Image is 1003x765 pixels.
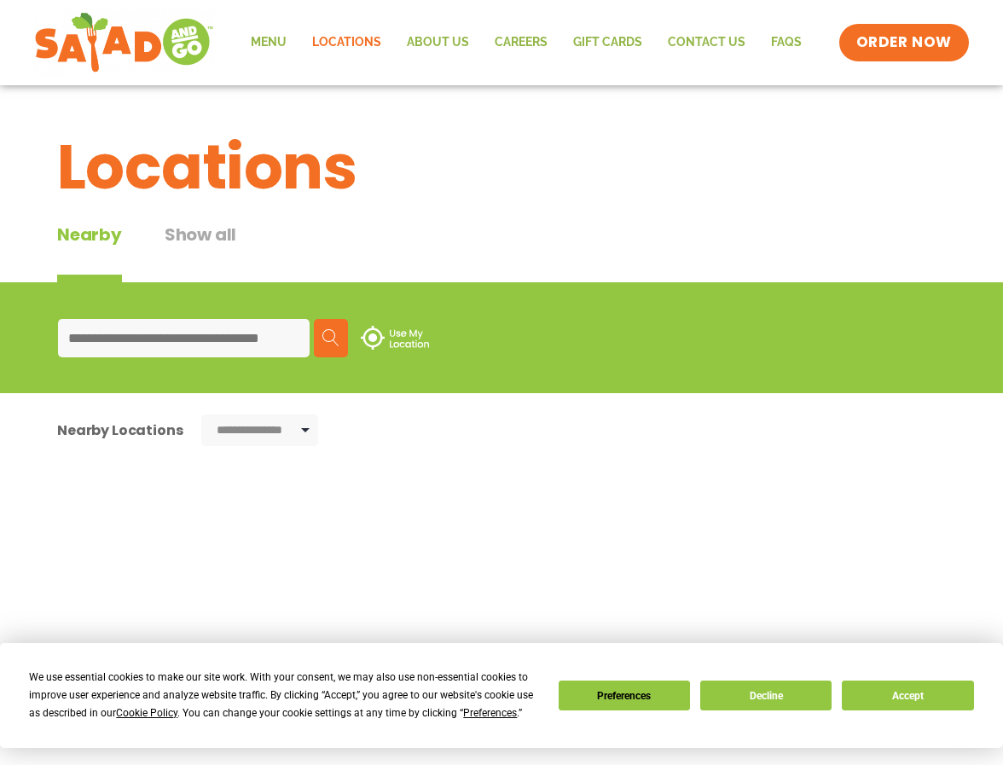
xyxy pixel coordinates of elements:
[655,23,758,62] a: Contact Us
[57,222,122,282] div: Nearby
[34,9,214,77] img: new-SAG-logo-768×292
[482,23,560,62] a: Careers
[839,24,969,61] a: ORDER NOW
[57,121,946,213] h1: Locations
[116,707,177,719] span: Cookie Policy
[463,707,517,719] span: Preferences
[700,681,832,710] button: Decline
[238,23,299,62] a: Menu
[758,23,815,62] a: FAQs
[57,222,279,282] div: Tabbed content
[559,681,690,710] button: Preferences
[361,326,429,350] img: use-location.svg
[322,329,339,346] img: search.svg
[856,32,952,53] span: ORDER NOW
[165,222,236,282] button: Show all
[560,23,655,62] a: GIFT CARDS
[57,420,183,441] div: Nearby Locations
[394,23,482,62] a: About Us
[29,669,537,722] div: We use essential cookies to make our site work. With your consent, we may also use non-essential ...
[842,681,973,710] button: Accept
[299,23,394,62] a: Locations
[238,23,815,62] nav: Menu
